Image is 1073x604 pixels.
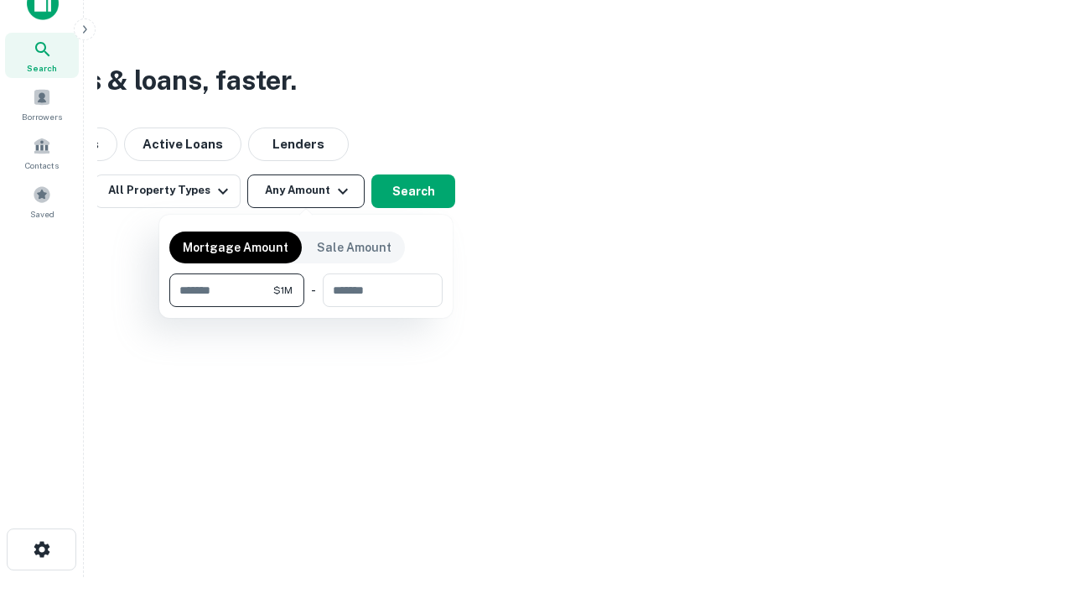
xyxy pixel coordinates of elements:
[317,238,391,257] p: Sale Amount
[989,416,1073,497] iframe: Chat Widget
[183,238,288,257] p: Mortgage Amount
[273,283,293,298] span: $1M
[311,273,316,307] div: -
